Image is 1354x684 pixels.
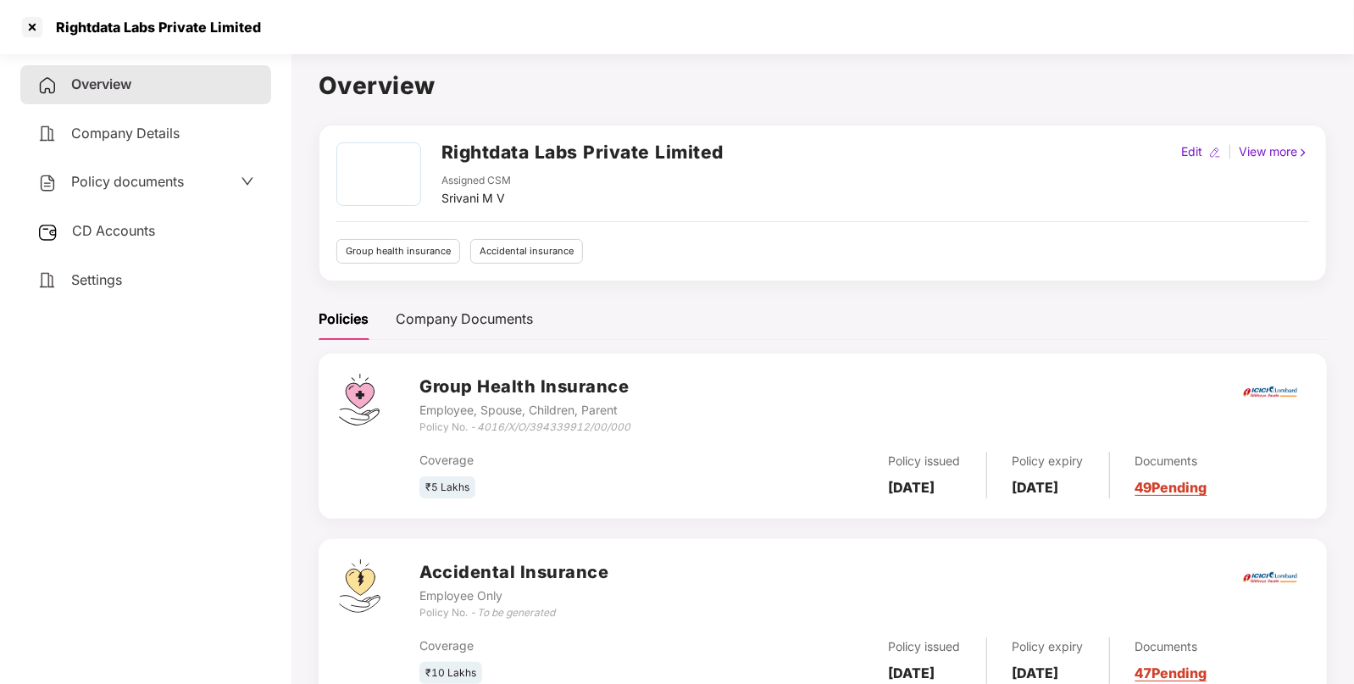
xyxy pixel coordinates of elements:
img: svg+xml;base64,PHN2ZyB4bWxucz0iaHR0cDovL3d3dy53My5vcmcvMjAwMC9zdmciIHdpZHRoPSIyNCIgaGVpZ2h0PSIyNC... [37,124,58,144]
h1: Overview [319,67,1327,104]
span: Overview [71,75,131,92]
div: Policy issued [889,637,961,656]
img: svg+xml;base64,PHN2ZyB4bWxucz0iaHR0cDovL3d3dy53My5vcmcvMjAwMC9zdmciIHdpZHRoPSI0Ny43MTQiIGhlaWdodD... [339,374,380,425]
img: svg+xml;base64,PHN2ZyB4bWxucz0iaHR0cDovL3d3dy53My5vcmcvMjAwMC9zdmciIHdpZHRoPSIyNCIgaGVpZ2h0PSIyNC... [37,270,58,291]
img: svg+xml;base64,PHN2ZyB4bWxucz0iaHR0cDovL3d3dy53My5vcmcvMjAwMC9zdmciIHdpZHRoPSIyNCIgaGVpZ2h0PSIyNC... [37,75,58,96]
img: rightIcon [1297,147,1309,158]
b: [DATE] [1013,479,1059,496]
div: View more [1235,142,1312,161]
img: svg+xml;base64,PHN2ZyB3aWR0aD0iMjUiIGhlaWdodD0iMjQiIHZpZXdCb3g9IjAgMCAyNSAyNCIgZmlsbD0ibm9uZSIgeG... [37,222,58,242]
div: | [1224,142,1235,161]
img: icici.png [1240,567,1301,588]
i: 4016/X/O/394339912/00/000 [477,420,630,433]
div: Policy issued [889,452,961,470]
a: 47 Pending [1135,665,1207,681]
div: Policy expiry [1013,637,1084,656]
div: Employee Only [419,587,608,605]
img: icici.png [1240,381,1301,403]
span: Company Details [71,125,180,142]
i: To be generated [477,606,555,619]
div: Assigned CSM [441,173,511,189]
div: Accidental insurance [470,239,583,264]
img: svg+xml;base64,PHN2ZyB4bWxucz0iaHR0cDovL3d3dy53My5vcmcvMjAwMC9zdmciIHdpZHRoPSI0OS4zMjEiIGhlaWdodD... [339,559,380,613]
div: Policy No. - [419,605,608,621]
div: Policy expiry [1013,452,1084,470]
div: Edit [1178,142,1206,161]
img: svg+xml;base64,PHN2ZyB4bWxucz0iaHR0cDovL3d3dy53My5vcmcvMjAwMC9zdmciIHdpZHRoPSIyNCIgaGVpZ2h0PSIyNC... [37,173,58,193]
div: Employee, Spouse, Children, Parent [419,401,630,420]
div: Documents [1135,637,1207,656]
div: Coverage [419,451,715,470]
div: Policy No. - [419,420,630,436]
div: Group health insurance [336,239,460,264]
b: [DATE] [1013,665,1059,681]
div: ₹5 Lakhs [419,476,475,499]
span: Policy documents [71,173,184,190]
span: CD Accounts [72,222,155,239]
div: Srivani M V [441,189,511,208]
div: Rightdata Labs Private Limited [46,19,261,36]
span: down [241,175,254,188]
img: editIcon [1209,147,1221,158]
span: Settings [71,271,122,288]
div: Coverage [419,637,715,655]
a: 49 Pending [1135,479,1207,496]
div: Company Documents [396,309,533,330]
h3: Group Health Insurance [419,374,630,400]
h3: Accidental Insurance [419,559,608,586]
h2: Rightdata Labs Private Limited [441,138,724,166]
b: [DATE] [889,479,935,496]
div: Documents [1135,452,1207,470]
b: [DATE] [889,665,935,681]
div: Policies [319,309,369,330]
